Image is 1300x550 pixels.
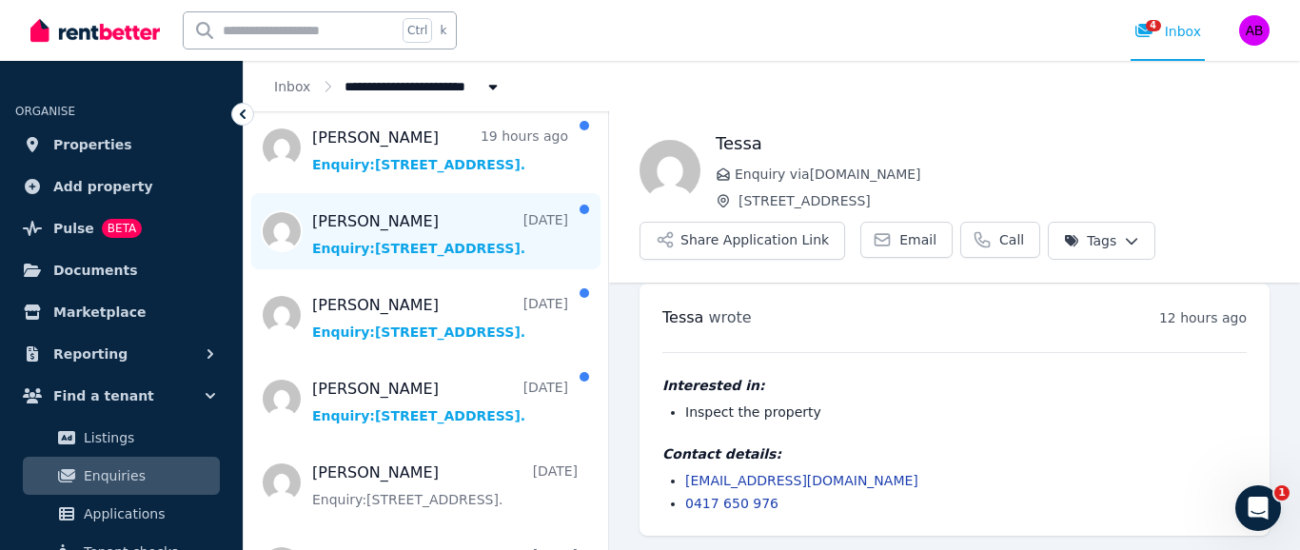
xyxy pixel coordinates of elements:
span: Enquiry via [DOMAIN_NAME] [735,165,1270,184]
button: Tags [1048,222,1155,260]
span: Documents [53,259,138,282]
span: Ctrl [403,18,432,43]
a: Applications [23,495,220,533]
a: [PERSON_NAME][DATE]Enquiry:[STREET_ADDRESS]. [312,378,568,425]
h1: Tessa [716,130,1270,157]
time: 12 hours ago [1159,310,1247,325]
a: Enquiries [23,457,220,495]
span: Reporting [53,343,128,365]
span: Listings [84,426,212,449]
a: PulseBETA [15,209,227,247]
span: Call [999,230,1024,249]
span: Properties [53,133,132,156]
span: Find a tenant [53,384,154,407]
span: Tessa [662,308,703,326]
a: [PERSON_NAME]19 hours agoEnquiry:[STREET_ADDRESS]. [312,127,568,174]
button: Find a tenant [15,377,227,415]
span: Marketplace [53,301,146,324]
a: [EMAIL_ADDRESS][DOMAIN_NAME] [685,473,918,488]
a: Call [960,222,1040,258]
button: Share Application Link [640,222,845,260]
a: [PERSON_NAME][DATE]Enquiry:[STREET_ADDRESS]. [312,210,568,258]
img: Tessa [640,140,700,201]
h4: Interested in: [662,376,1247,395]
a: [PERSON_NAME][DATE]Enquiry:[STREET_ADDRESS]. [312,462,578,509]
a: Listings [23,419,220,457]
a: Documents [15,251,227,289]
span: 4 [1146,20,1161,31]
nav: Breadcrumb [244,61,533,111]
a: [PERSON_NAME][DATE]Enquiry:[STREET_ADDRESS]. [312,294,568,342]
span: 1 [1274,485,1290,501]
a: Email [860,222,953,258]
li: Inspect the property [685,403,1247,422]
div: Inbox [1134,22,1201,41]
span: Tags [1064,231,1116,250]
a: 0417 650 976 [685,496,778,511]
h4: Contact details: [662,444,1247,463]
span: BETA [102,219,142,238]
a: Marketplace [15,293,227,331]
span: k [440,23,446,38]
button: Reporting [15,335,227,373]
a: Inbox [274,79,310,94]
a: Properties [15,126,227,164]
a: Add property [15,167,227,206]
img: Andrey Bychkov [1239,15,1270,46]
span: Pulse [53,217,94,240]
span: Applications [84,502,212,525]
iframe: Intercom live chat [1235,485,1281,531]
span: [STREET_ADDRESS] [739,191,1270,210]
span: wrote [708,308,751,326]
img: RentBetter [30,16,160,45]
span: Enquiries [84,464,212,487]
span: ORGANISE [15,105,75,118]
span: Add property [53,175,153,198]
span: Email [899,230,936,249]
